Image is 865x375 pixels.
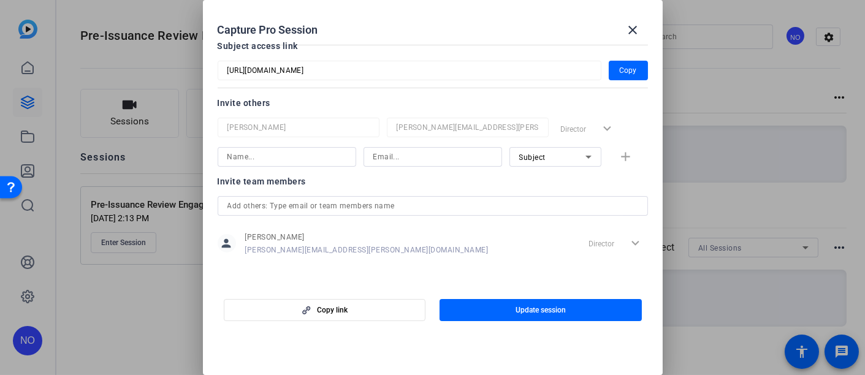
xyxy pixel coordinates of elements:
[227,63,592,78] input: Session OTP
[227,199,638,213] input: Add others: Type email or team members name
[218,96,648,110] div: Invite others
[218,39,648,53] div: Subject access link
[620,63,637,78] span: Copy
[373,150,492,164] input: Email...
[227,150,346,164] input: Name...
[218,15,648,45] div: Capture Pro Session
[626,23,641,37] mat-icon: close
[516,305,566,315] span: Update session
[224,299,426,321] button: Copy link
[227,120,370,135] input: Name...
[218,234,236,252] mat-icon: person
[245,232,489,242] span: [PERSON_NAME]
[397,120,539,135] input: Email...
[245,245,489,255] span: [PERSON_NAME][EMAIL_ADDRESS][PERSON_NAME][DOMAIN_NAME]
[440,299,642,321] button: Update session
[317,305,348,315] span: Copy link
[519,153,546,162] span: Subject
[218,174,648,189] div: Invite team members
[609,61,648,80] button: Copy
